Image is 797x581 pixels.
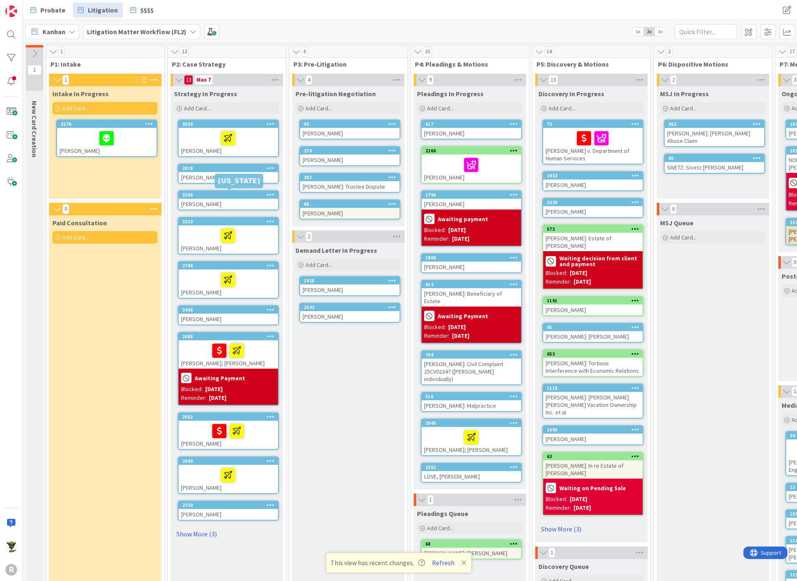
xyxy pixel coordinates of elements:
[179,314,278,324] div: [PERSON_NAME]
[304,175,400,180] div: 382
[670,75,677,85] span: 2
[422,393,521,400] div: 516
[300,120,400,128] div: 93
[543,199,643,206] div: 2238
[140,5,154,15] span: $$$$
[182,219,278,224] div: 3210
[179,457,278,465] div: 2860
[17,1,38,11] span: Support
[62,105,89,112] span: Add Card...
[422,419,521,455] div: 2940[PERSON_NAME]; [PERSON_NAME]
[57,128,156,156] div: [PERSON_NAME]
[543,199,643,217] div: 2238[PERSON_NAME]
[539,522,643,536] a: Show More (3)
[182,263,278,269] div: 2789
[543,297,643,315] div: 1191[PERSON_NAME]
[52,90,109,98] span: Intake In Progress
[174,527,279,541] a: Show More (3)
[424,226,446,234] div: Blocked:
[184,105,211,112] span: Add Card...
[425,464,521,470] div: 2362
[425,282,521,287] div: 614
[660,219,693,227] span: MSJ Queue
[40,5,65,15] span: Probate
[179,413,278,449] div: 2662[PERSON_NAME]
[182,307,278,313] div: 2488
[427,75,434,85] span: 9
[422,120,521,139] div: 617[PERSON_NAME]
[5,564,17,576] div: R
[422,351,521,359] div: 704
[423,47,432,57] span: 10
[543,426,643,434] div: 1695
[417,90,484,98] span: Pleadings In Progress
[295,246,377,254] span: Demand Letter In Progress
[88,5,118,15] span: Litigation
[300,311,400,322] div: [PERSON_NAME]
[330,558,425,568] span: This view has recent changes.
[179,262,278,269] div: 2789
[179,465,278,493] div: [PERSON_NAME]
[57,120,156,128] div: 3276
[179,306,278,324] div: 2488[PERSON_NAME]
[305,105,332,112] span: Add Card...
[57,120,156,156] div: 3276[PERSON_NAME]
[195,375,245,381] b: Awaiting Payment
[179,172,278,183] div: [PERSON_NAME]
[181,385,203,394] div: Blocked:
[543,331,643,342] div: [PERSON_NAME]: [PERSON_NAME]
[546,277,571,286] div: Reminder:
[218,177,260,185] h5: [US_STATE]
[422,548,521,559] div: [PERSON_NAME]: [PERSON_NAME]
[665,120,764,146] div: 362[PERSON_NAME]: [PERSON_NAME] Abuse Claim
[422,540,521,559] div: 68[PERSON_NAME]: [PERSON_NAME]
[422,281,521,288] div: 614
[665,155,764,173] div: 80SIVETZ: Sivetz [PERSON_NAME]
[670,204,677,214] span: 0
[425,148,521,154] div: 2260
[304,148,400,154] div: 270
[179,262,278,298] div: 2789[PERSON_NAME]
[670,105,697,112] span: Add Card...
[425,255,521,261] div: 1808
[422,471,521,482] div: LOVE, [PERSON_NAME]
[425,192,521,198] div: 1796
[179,120,278,156] div: 3039[PERSON_NAME]
[675,24,737,39] input: Quick Filter...
[42,27,65,37] span: Kanban
[27,65,42,75] span: 1
[422,147,521,183] div: 2260[PERSON_NAME]
[422,464,521,471] div: 2362
[547,351,643,357] div: 653
[547,226,643,232] div: 573
[425,352,521,358] div: 704
[559,485,626,491] b: Waiting on Pending Sale
[300,174,400,181] div: 382
[300,147,400,165] div: 270[PERSON_NAME]
[670,234,697,241] span: Add Card...
[422,400,521,411] div: [PERSON_NAME]: Malpractice
[300,174,400,192] div: 382[PERSON_NAME]: Trustee Dispute
[179,501,278,520] div: 2750[PERSON_NAME]
[547,173,643,179] div: 1933
[179,191,278,199] div: 3206
[425,121,521,127] div: 617
[547,199,643,205] div: 2238
[543,120,643,164] div: 73[PERSON_NAME] v. Department of Human Services
[300,200,400,208] div: 66
[448,323,466,332] div: [DATE]
[179,225,278,254] div: [PERSON_NAME]
[658,60,762,68] span: P6: Dispositive Motions
[549,75,558,85] span: 13
[543,304,643,315] div: [PERSON_NAME]
[655,27,666,36] span: 3x
[668,155,764,161] div: 80
[547,385,643,391] div: 1118
[300,120,400,139] div: 93[PERSON_NAME]
[452,332,469,340] div: [DATE]
[304,278,400,284] div: 1928
[125,2,159,17] a: $$$$
[182,121,278,127] div: 3039
[209,394,226,402] div: [DATE]
[179,199,278,209] div: [PERSON_NAME]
